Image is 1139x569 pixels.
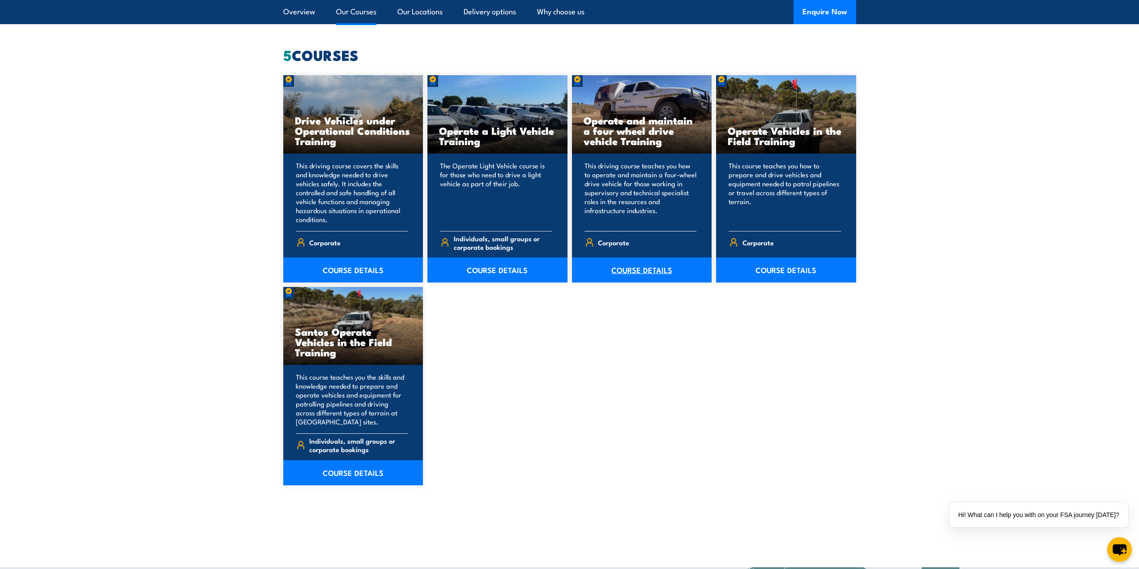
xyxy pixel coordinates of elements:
h3: Operate a Light Vehicle Training [439,125,556,146]
span: Individuals, small groups or corporate bookings [454,234,552,251]
a: COURSE DETAILS [427,257,567,282]
a: COURSE DETAILS [572,257,712,282]
h3: Drive Vehicles under Operational Conditions Training [295,115,412,146]
p: This course teaches you the skills and knowledge needed to prepare and operate vehicles and equip... [296,372,408,426]
div: Hi! What can I help you with on your FSA journey [DATE]? [949,502,1128,527]
span: Corporate [309,235,341,249]
h2: COURSES [283,48,856,61]
p: The Operate Light Vehicle course is for those who need to drive a light vehicle as part of their ... [440,161,552,224]
a: COURSE DETAILS [283,460,423,485]
button: chat-button [1107,537,1132,562]
p: This driving course teaches you how to operate and maintain a four-wheel drive vehicle for those ... [584,161,697,224]
p: This course teaches you how to prepare and drive vehicles and equipment needed to patrol pipeline... [729,161,841,224]
span: Corporate [742,235,774,249]
p: This driving course covers the skills and knowledge needed to drive vehicles safely. It includes ... [296,161,408,224]
h3: Operate Vehicles in the Field Training [728,125,845,146]
span: Individuals, small groups or corporate bookings [309,436,408,453]
h3: Operate and maintain a four wheel drive vehicle Training [584,115,700,146]
h3: Santos Operate Vehicles in the Field Training [295,326,412,357]
span: Corporate [598,235,629,249]
a: COURSE DETAILS [716,257,856,282]
strong: 5 [283,43,292,66]
a: COURSE DETAILS [283,257,423,282]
